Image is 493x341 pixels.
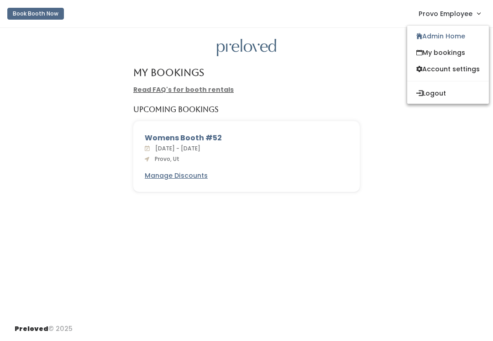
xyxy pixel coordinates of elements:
span: [DATE] - [DATE] [152,144,200,152]
div: Womens Booth #52 [145,133,348,144]
span: Provo Employee [419,9,472,19]
a: Book Booth Now [7,4,64,24]
span: Provo, Ut [151,155,179,163]
button: Book Booth Now [7,8,64,20]
button: Logout [407,85,489,101]
h5: Upcoming Bookings [133,106,219,114]
h4: My Bookings [133,67,204,78]
span: Preloved [15,324,48,333]
a: Admin Home [407,28,489,44]
a: Account settings [407,61,489,77]
a: Read FAQ's for booth rentals [133,85,234,94]
a: Provo Employee [409,4,489,23]
a: Manage Discounts [145,171,208,181]
div: © 2025 [15,317,73,334]
img: preloved logo [217,39,276,57]
a: My bookings [407,44,489,61]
